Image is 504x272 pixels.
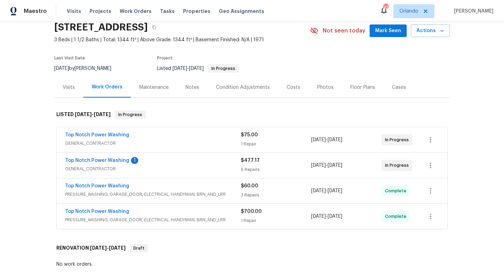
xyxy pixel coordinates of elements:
[241,158,260,163] span: $477.17
[109,245,126,250] span: [DATE]
[385,136,412,143] span: In Progress
[173,66,187,71] span: [DATE]
[54,66,69,71] span: [DATE]
[241,217,311,224] div: 1 Repair
[54,36,310,43] span: 3 Beds | 1 1/2 Baths | Total: 1344 ft² | Above Grade: 1344 ft² | Basement Finished: N/A | 1971
[383,4,388,11] div: 42
[451,8,493,15] span: [PERSON_NAME]
[54,103,450,126] div: LISTED [DATE]-[DATE]In Progress
[173,66,204,71] span: -
[56,261,448,268] div: No work orders.
[65,209,129,214] a: Top Notch Power Washing
[350,84,375,91] div: Floor Plans
[94,112,111,117] span: [DATE]
[65,165,241,172] span: GENERAL_CONTRACTOR
[311,188,326,193] span: [DATE]
[92,84,122,91] div: Work Orders
[54,237,450,259] div: RENOVATION [DATE]-[DATE]Draft
[241,166,311,173] div: 6 Repairs
[183,8,210,15] span: Properties
[216,84,270,91] div: Condition Adjustments
[370,24,407,37] button: Mark Seen
[241,184,258,188] span: $60.00
[328,163,342,168] span: [DATE]
[63,84,75,91] div: Visits
[157,66,239,71] span: Listed
[90,245,107,250] span: [DATE]
[90,8,111,15] span: Projects
[65,191,241,198] span: PRESSURE_WASHING, GARAGE_DOOR, ELECTRICAL, HANDYMAN, BRN_AND_LRR
[311,213,342,220] span: -
[385,162,412,169] span: In Progress
[311,162,342,169] span: -
[24,8,47,15] span: Maestro
[65,133,129,137] a: Top Notch Power Washing
[311,137,326,142] span: [DATE]
[120,8,152,15] span: Work Orders
[287,84,300,91] div: Costs
[219,8,264,15] span: Geo Assignments
[67,8,81,15] span: Visits
[65,216,241,223] span: PRESSURE_WASHING, GARAGE_DOOR, ELECTRICAL, HANDYMAN, BRN_AND_LRR
[139,84,169,91] div: Maintenance
[65,184,129,188] a: Top Notch Power Washing
[209,66,238,71] span: In Progress
[399,8,418,15] span: Orlando
[54,56,85,60] span: Last Visit Date
[385,187,409,194] span: Complete
[241,141,311,148] div: 1 Repair
[54,24,148,31] h2: [STREET_ADDRESS]
[328,188,342,193] span: [DATE]
[311,163,326,168] span: [DATE]
[311,214,326,219] span: [DATE]
[56,110,111,119] h6: LISTED
[375,27,401,35] span: Mark Seen
[416,27,444,35] span: Actions
[75,112,111,117] span: -
[75,112,92,117] span: [DATE]
[160,9,175,14] span: Tasks
[189,66,204,71] span: [DATE]
[392,84,406,91] div: Cases
[148,21,160,34] button: Copy Address
[65,158,129,163] a: Top Notch Power Washing
[65,140,241,147] span: GENERAL_CONTRACTOR
[241,133,258,137] span: $75.00
[241,192,311,199] div: 3 Repairs
[157,56,173,60] span: Project
[385,213,409,220] span: Complete
[311,187,342,194] span: -
[311,136,342,143] span: -
[328,137,342,142] span: [DATE]
[411,24,450,37] button: Actions
[241,209,262,214] span: $700.00
[115,111,145,118] span: In Progress
[185,84,199,91] div: Notes
[54,64,120,73] div: by [PERSON_NAME]
[328,214,342,219] span: [DATE]
[56,244,126,252] h6: RENOVATION
[131,245,147,252] span: Draft
[317,84,334,91] div: Photos
[131,157,138,164] div: 1
[323,27,365,34] span: Not seen today
[90,245,126,250] span: -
